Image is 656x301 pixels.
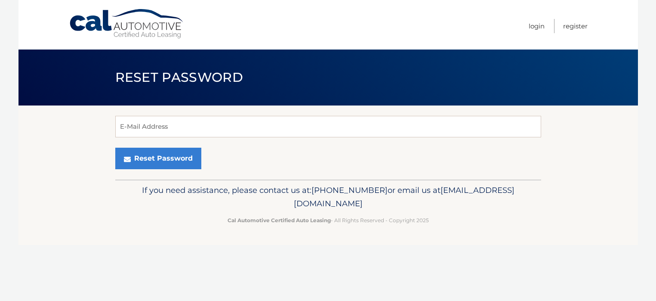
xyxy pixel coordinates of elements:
[121,216,536,225] p: - All Rights Reserved - Copyright 2025
[69,9,185,39] a: Cal Automotive
[115,148,201,169] button: Reset Password
[115,116,541,137] input: E-Mail Address
[563,19,588,33] a: Register
[529,19,545,33] a: Login
[228,217,331,223] strong: Cal Automotive Certified Auto Leasing
[121,183,536,211] p: If you need assistance, please contact us at: or email us at
[311,185,388,195] span: [PHONE_NUMBER]
[115,69,243,85] span: Reset Password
